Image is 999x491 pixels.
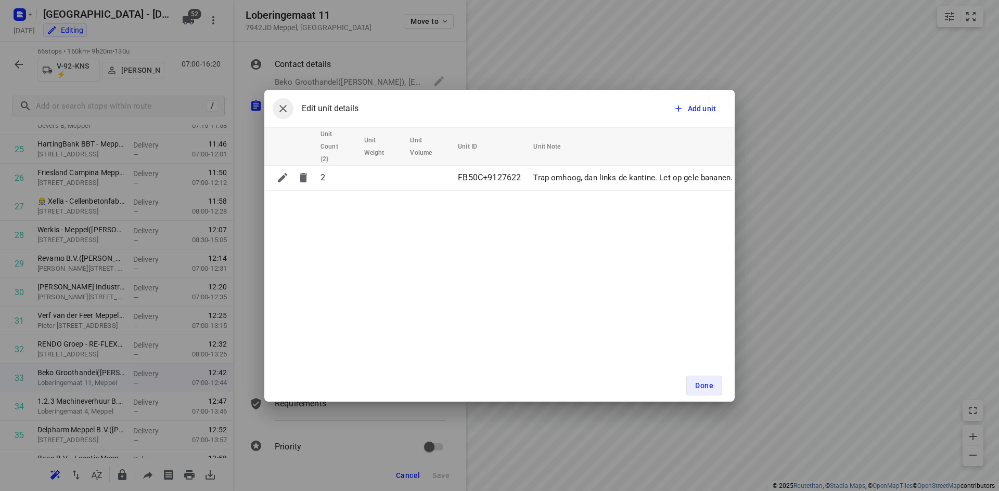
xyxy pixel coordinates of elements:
[688,103,716,114] span: Add unit
[454,165,529,190] td: FB50C+9127622
[695,381,713,390] span: Done
[364,134,398,159] span: Unit Weight
[272,167,293,188] button: Edit
[458,140,491,153] span: Unit ID
[686,376,722,395] button: Done
[316,165,360,190] td: 2
[321,128,352,165] span: Unit Count (2)
[669,99,722,118] button: Add unit
[410,134,445,159] span: Unit Volume
[273,98,358,119] div: Edit unit details
[533,140,574,153] span: Unit Note
[293,167,314,188] button: Delete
